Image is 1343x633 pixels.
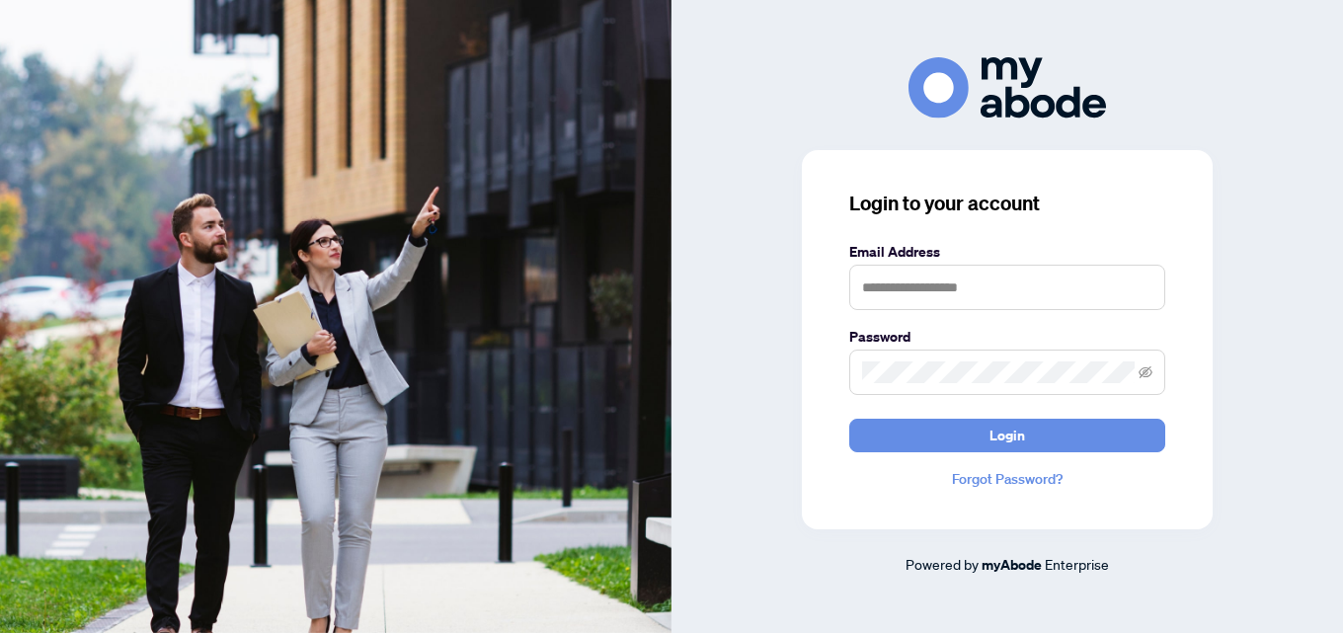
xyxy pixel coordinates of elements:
button: Login [849,419,1165,452]
img: ma-logo [908,57,1106,118]
h3: Login to your account [849,190,1165,217]
a: myAbode [982,554,1042,576]
label: Password [849,326,1165,348]
label: Email Address [849,241,1165,263]
span: Powered by [906,555,979,573]
span: Login [989,420,1025,451]
span: Enterprise [1045,555,1109,573]
span: eye-invisible [1139,365,1152,379]
a: Forgot Password? [849,468,1165,490]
